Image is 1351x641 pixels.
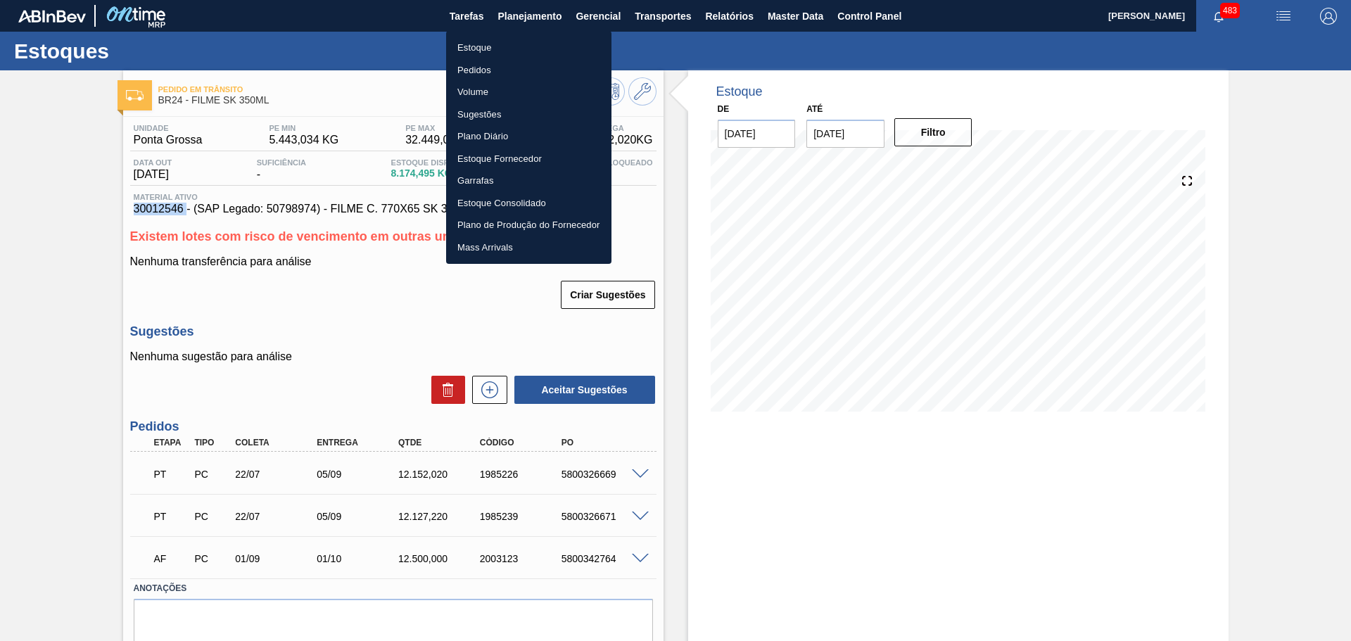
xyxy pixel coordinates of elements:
[446,37,611,59] a: Estoque
[446,125,611,148] a: Plano Diário
[446,103,611,126] a: Sugestões
[446,81,611,103] a: Volume
[446,59,611,82] a: Pedidos
[446,148,611,170] a: Estoque Fornecedor
[446,214,611,236] a: Plano de Produção do Fornecedor
[446,170,611,192] a: Garrafas
[446,192,611,215] a: Estoque Consolidado
[446,236,611,259] a: Mass Arrivals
